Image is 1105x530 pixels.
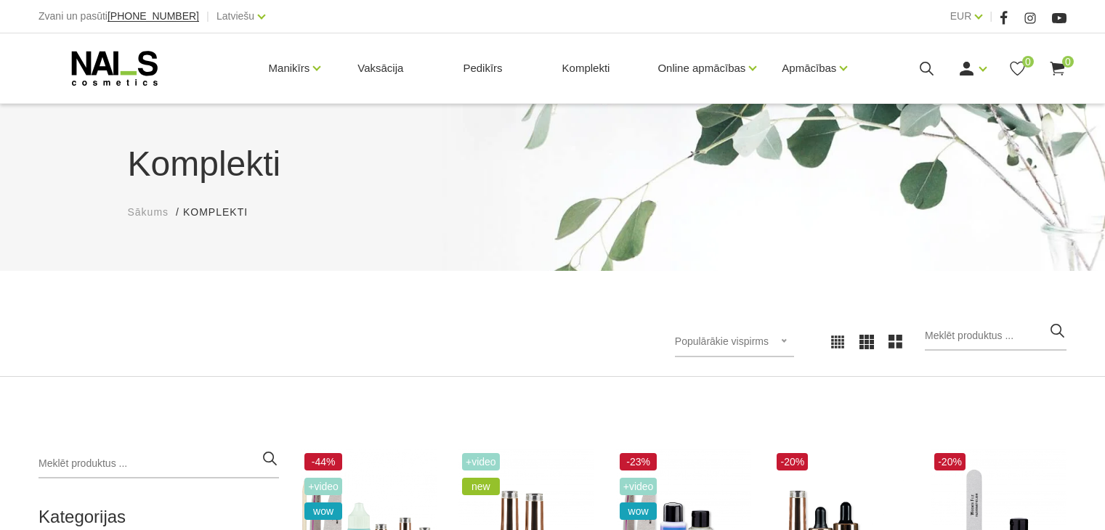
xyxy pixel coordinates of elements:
a: Pedikīrs [451,33,514,103]
a: Latviešu [216,7,254,25]
a: Vaksācija [346,33,415,103]
span: -44% [304,453,342,470]
span: | [989,7,992,25]
a: EUR [950,7,972,25]
span: -20% [934,453,966,470]
h2: Kategorijas [39,507,279,526]
a: 0 [1008,60,1027,78]
a: Manikīrs [269,39,310,97]
input: Meklēt produktus ... [39,449,279,478]
a: Komplekti [551,33,622,103]
span: -20% [777,453,808,470]
h1: Komplekti [128,138,978,190]
a: [PHONE_NUMBER] [108,11,199,22]
a: Online apmācības [657,39,745,97]
span: new [462,478,500,495]
span: | [206,7,209,25]
div: Zvani un pasūti [39,7,199,25]
span: [PHONE_NUMBER] [108,10,199,22]
li: Komplekti [183,205,262,220]
input: Meklēt produktus ... [925,322,1066,351]
span: +Video [620,478,657,495]
span: 0 [1062,56,1074,68]
span: +Video [462,453,500,470]
span: Sākums [128,206,169,218]
span: +Video [304,478,342,495]
span: Populārākie vispirms [675,335,769,347]
a: 0 [1048,60,1066,78]
a: Sākums [128,205,169,220]
span: wow [620,502,657,520]
span: -23% [620,453,657,470]
span: 0 [1022,56,1034,68]
a: Apmācības [782,39,836,97]
span: wow [304,502,342,520]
